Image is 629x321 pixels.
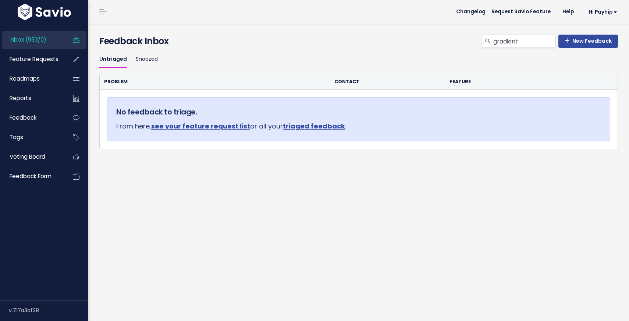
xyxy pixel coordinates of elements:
[10,75,40,82] span: Roadmaps
[2,168,61,185] a: Feedback form
[445,74,589,89] th: Feature
[589,9,617,15] span: Hi Payhip
[2,70,61,87] a: Roadmaps
[99,35,618,48] h4: Feedback Inbox
[2,31,61,48] a: Inbox (933/0)
[10,133,23,141] span: Tags
[99,51,127,68] a: Untriaged
[283,121,345,131] a: triaged feedback
[10,55,58,63] span: Feature Requests
[2,109,61,126] a: Feedback
[10,36,46,43] span: Inbox (933/0)
[2,129,61,146] a: Tags
[10,153,45,160] span: Voting Board
[330,74,445,89] th: Contact
[557,6,580,17] a: Help
[10,94,31,102] span: Reports
[16,4,73,20] img: logo-white.9d6f32f41409.svg
[580,6,623,18] a: Hi Payhip
[116,120,601,132] p: From here, or all your .
[116,106,601,117] h5: No feedback to triage.
[558,35,618,48] a: New Feedback
[486,6,557,17] a: Request Savio Feature
[2,90,61,107] a: Reports
[2,51,61,68] a: Feature Requests
[10,172,51,180] span: Feedback form
[493,35,555,48] input: Search inbox...
[100,74,330,89] th: Problem
[9,301,88,320] div: v.717a3af28
[99,51,618,68] ul: Filter feature requests
[456,9,486,14] span: Changelog
[10,114,36,121] span: Feedback
[136,51,158,68] a: Snoozed
[2,148,61,165] a: Voting Board
[151,121,250,131] a: see your feature request list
